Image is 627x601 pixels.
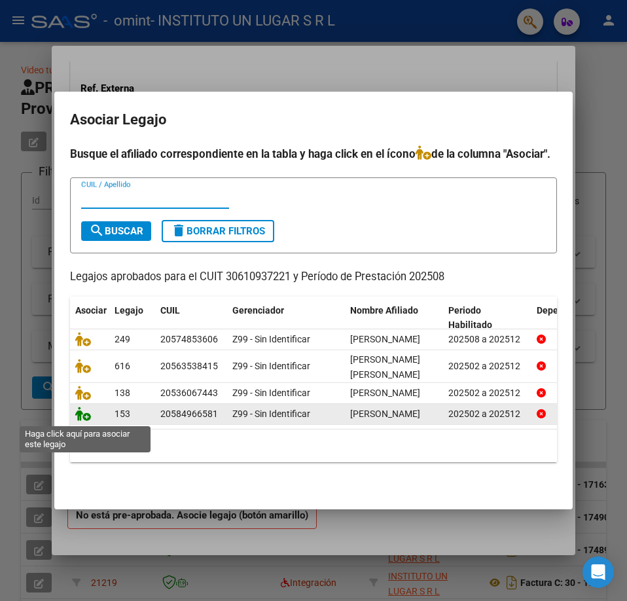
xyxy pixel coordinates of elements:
div: 20584966581 [160,407,218,422]
div: 202508 a 202512 [448,332,526,347]
span: 138 [115,388,130,398]
div: 4 registros [70,429,557,462]
span: PAEZ EITAN [350,388,420,398]
span: Nombre Afiliado [350,305,418,316]
div: Open Intercom Messenger [582,556,614,588]
span: Periodo Habilitado [448,305,492,331]
span: 616 [115,361,130,371]
div: 20536067443 [160,386,218,401]
datatable-header-cell: Periodo Habilitado [443,297,531,340]
span: Dependencia [537,305,592,316]
span: Buscar [89,225,143,237]
mat-icon: delete [171,223,187,238]
span: CUIL [160,305,180,316]
div: 202502 a 202512 [448,407,526,422]
datatable-header-cell: Asociar [70,297,109,340]
span: Z99 - Sin Identificar [232,334,310,344]
h4: Busque el afiliado correspondiente en la tabla y haga click en el ícono de la columna "Asociar". [70,145,557,162]
span: 153 [115,409,130,419]
datatable-header-cell: Legajo [109,297,155,340]
div: 20574853606 [160,332,218,347]
button: Buscar [81,221,151,241]
span: Legajo [115,305,143,316]
span: FERNANDEZ CIRO MANUEL AMBROSIO [350,354,420,380]
mat-icon: search [89,223,105,238]
button: Borrar Filtros [162,220,274,242]
span: Z99 - Sin Identificar [232,409,310,419]
datatable-header-cell: Gerenciador [227,297,345,340]
h2: Asociar Legajo [70,107,557,132]
span: Asociar [75,305,107,316]
span: Borrar Filtros [171,225,265,237]
span: Z99 - Sin Identificar [232,361,310,371]
span: 249 [115,334,130,344]
span: Z99 - Sin Identificar [232,388,310,398]
span: Gerenciador [232,305,284,316]
datatable-header-cell: CUIL [155,297,227,340]
p: Legajos aprobados para el CUIT 30610937221 y Período de Prestación 202508 [70,269,557,285]
span: CANCHELARA MATIAS EZIO [350,334,420,344]
div: 202502 a 202512 [448,359,526,374]
div: 20563538415 [160,359,218,374]
datatable-header-cell: Nombre Afiliado [345,297,443,340]
span: ZELONKA MANUEL [350,409,420,419]
div: 202502 a 202512 [448,386,526,401]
